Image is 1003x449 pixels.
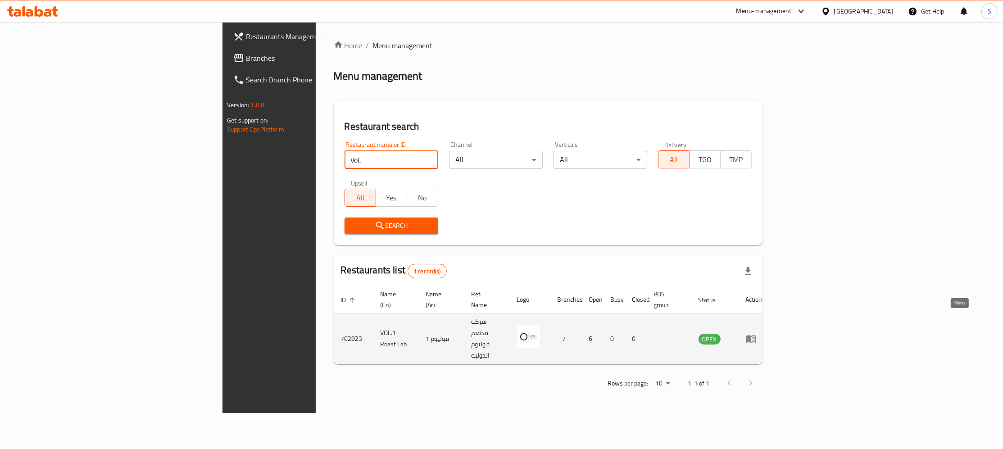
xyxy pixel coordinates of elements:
td: 7 [550,313,582,364]
div: All [449,151,543,169]
label: Upsell [351,180,368,186]
span: All [662,153,686,166]
div: All [554,151,647,169]
span: Ref. Name [472,289,499,310]
button: All [345,189,376,207]
p: Rows per page: [608,378,648,389]
h2: Menu management [334,69,422,83]
a: Branches [226,47,390,69]
span: POS group [654,289,681,310]
h2: Restaurant search [345,120,752,133]
h2: Restaurants list [341,263,447,278]
span: 1 record(s) [408,267,446,276]
span: Name (En) [381,289,408,310]
a: Search Branch Phone [226,69,390,91]
a: Support.OpsPlatform [227,123,284,135]
td: 0 [604,313,625,364]
img: VOL.1 Roast Lab [517,326,540,348]
button: TGO [689,150,721,168]
span: ID [341,295,358,305]
span: Yes [380,191,404,204]
a: Restaurants Management [226,26,390,47]
th: Busy [604,286,625,313]
td: VOL.1 Roast Lab [373,313,419,364]
button: All [658,150,690,168]
p: 1-1 of 1 [688,378,709,389]
span: Branches [246,53,383,63]
th: Closed [625,286,647,313]
th: Branches [550,286,582,313]
div: Total records count [408,264,447,278]
th: Action [739,286,770,313]
table: enhanced table [334,286,770,364]
nav: breadcrumb [334,40,762,51]
span: Restaurants Management [246,31,383,42]
td: 6 [582,313,604,364]
span: 1.0.0 [250,99,264,111]
label: Delivery [664,141,687,148]
td: فوليوم 1 [419,313,464,364]
td: 0 [625,313,647,364]
span: Get support on: [227,114,268,126]
th: Logo [510,286,550,313]
div: Rows per page: [652,377,673,390]
div: Menu-management [736,6,792,17]
div: Export file [737,260,759,282]
div: [GEOGRAPHIC_DATA] [834,6,894,16]
td: شركة مطعم فوليوم الدوليه [464,313,510,364]
span: Name (Ar) [426,289,454,310]
span: Version: [227,99,249,111]
span: No [411,191,435,204]
button: TMP [720,150,752,168]
span: S [988,6,991,16]
input: Search for restaurant name or ID.. [345,151,438,169]
span: TGO [693,153,717,166]
span: Search [352,220,431,231]
button: No [407,189,438,207]
span: TMP [724,153,748,166]
span: All [349,191,372,204]
span: Search Branch Phone [246,74,383,85]
button: Search [345,218,438,234]
span: OPEN [699,334,721,345]
th: Open [582,286,604,313]
span: Menu management [373,40,433,51]
span: Status [699,295,728,305]
button: Yes [376,189,407,207]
